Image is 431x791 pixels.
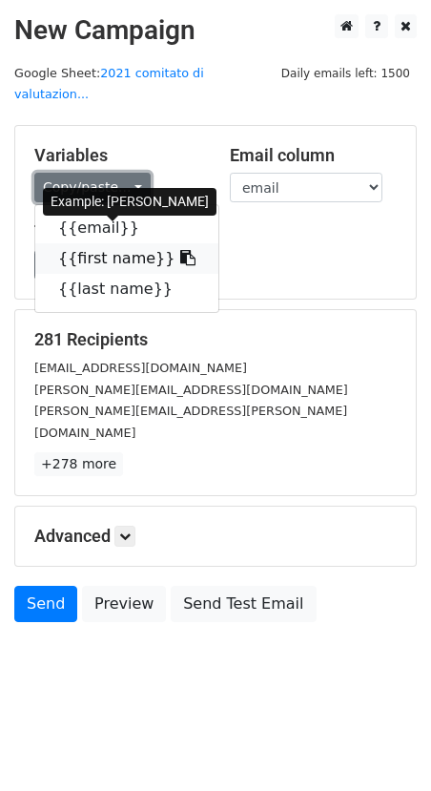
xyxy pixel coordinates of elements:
a: Daily emails left: 1500 [275,66,417,80]
h5: Email column [230,145,397,166]
h5: 281 Recipients [34,329,397,350]
small: [PERSON_NAME][EMAIL_ADDRESS][DOMAIN_NAME] [34,383,348,397]
iframe: Chat Widget [336,699,431,791]
a: 2021 comitato di valutazion... [14,66,204,102]
h5: Advanced [34,526,397,547]
h2: New Campaign [14,14,417,47]
a: Preview [82,586,166,622]
h5: Variables [34,145,201,166]
small: [EMAIL_ADDRESS][DOMAIN_NAME] [34,361,247,375]
small: Google Sheet: [14,66,204,102]
span: Daily emails left: 1500 [275,63,417,84]
a: Copy/paste... [34,173,151,202]
small: [PERSON_NAME][EMAIL_ADDRESS][PERSON_NAME][DOMAIN_NAME] [34,404,347,440]
a: {{first name}} [35,243,218,274]
div: Widget chat [336,699,431,791]
a: {{last name}} [35,274,218,304]
div: Example: [PERSON_NAME] [43,188,216,216]
a: {{email}} [35,213,218,243]
a: Send Test Email [171,586,316,622]
a: +278 more [34,452,123,476]
a: Send [14,586,77,622]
